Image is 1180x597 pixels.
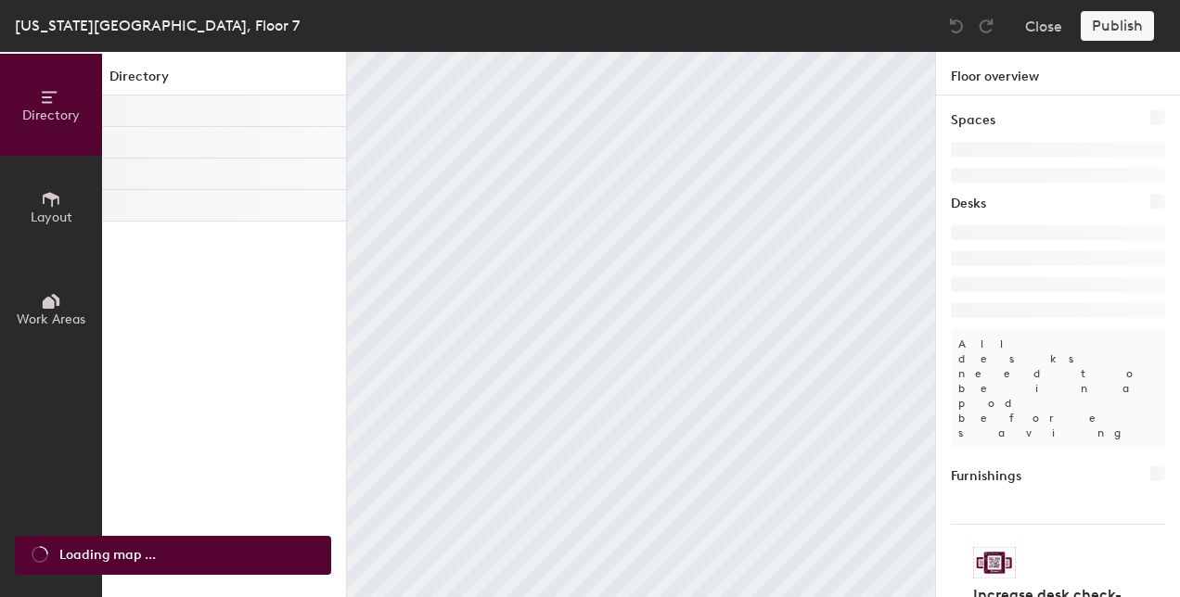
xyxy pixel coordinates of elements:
[22,108,80,123] span: Directory
[951,110,995,131] h1: Spaces
[951,194,986,214] h1: Desks
[31,210,72,225] span: Layout
[977,17,995,35] img: Redo
[951,329,1165,448] p: All desks need to be in a pod before saving
[1025,11,1062,41] button: Close
[936,52,1180,95] h1: Floor overview
[15,14,300,37] div: [US_STATE][GEOGRAPHIC_DATA], Floor 7
[347,52,935,597] canvas: Map
[951,466,1021,487] h1: Furnishings
[973,547,1016,578] img: Sticker logo
[947,17,966,35] img: Undo
[102,67,346,95] h1: Directory
[59,545,156,565] span: Loading map ...
[17,311,85,327] span: Work Areas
